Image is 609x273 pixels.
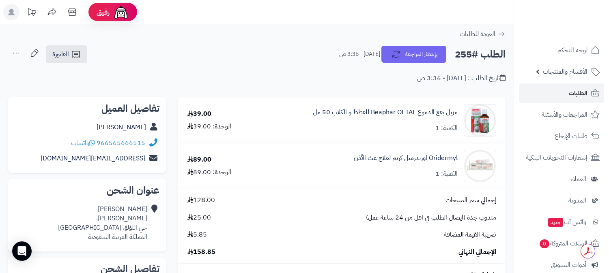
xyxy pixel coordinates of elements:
[366,213,496,222] span: مندوب جدة (ايصال الطلب في اقل من 24 ساعة عمل)
[568,195,586,206] span: المدونة
[554,20,601,37] img: logo-2.png
[313,108,458,117] a: مزيل بقع الدموع Beaphar OFTAL للقطط و الكلاب 50 مل
[187,230,207,239] span: 5.85
[187,168,231,177] div: الوحدة: 89.00
[187,122,231,131] div: الوحدة: 39.00
[543,66,587,77] span: الأقسام والمنتجات
[455,46,506,63] h2: الطلب #255
[444,230,496,239] span: ضريبة القيمة المضافة
[445,196,496,205] span: إجمالي سعر المنتجات
[519,169,604,189] a: العملاء
[526,152,587,163] span: إشعارات التحويلات البنكية
[557,45,587,56] span: لوحة التحكم
[547,216,586,228] span: وآتس آب
[58,205,147,241] div: [PERSON_NAME] [PERSON_NAME]، حي اللؤلؤ، [GEOGRAPHIC_DATA] المملكة العربية السعودية
[41,154,145,163] a: [EMAIL_ADDRESS][DOMAIN_NAME]
[52,49,69,59] span: الفاتورة
[460,29,495,39] span: العودة للطلبات
[187,155,211,164] div: 89.00
[435,169,458,179] div: الكمية: 1
[519,191,604,210] a: المدونة
[460,29,506,39] a: العودة للطلبات
[519,105,604,124] a: المراجعات والأسئلة
[519,126,604,146] a: طلبات الإرجاع
[187,247,215,257] span: 158.85
[97,7,110,17] span: رفيق
[187,109,211,119] div: 39.00
[97,138,145,148] a: 966565666515
[548,218,563,227] span: جديد
[381,46,446,63] button: بإنتظار المراجعة
[519,234,604,253] a: السلات المتروكة0
[71,138,95,148] a: واتساب
[569,87,587,99] span: الطلبات
[519,41,604,60] a: لوحة التحكم
[22,4,42,22] a: تحديثات المنصة
[15,186,159,195] h2: عنوان الشحن
[46,45,87,63] a: الفاتورة
[187,213,211,222] span: 25.00
[12,241,32,261] div: Open Intercom Messenger
[542,109,587,120] span: المراجعات والأسئلة
[15,104,159,113] h2: تفاصيل العميل
[539,238,587,249] span: السلات المتروكة
[113,4,129,20] img: ai-face.png
[417,74,506,83] div: تاريخ الطلب : [DATE] - 3:36 ص
[97,122,146,132] a: [PERSON_NAME]
[339,50,380,58] small: [DATE] - 3:36 ص
[464,150,496,182] img: 1720718648-Drugs%203-90x90.png
[570,173,586,185] span: العملاء
[519,212,604,232] a: وآتس آبجديد
[551,259,586,271] span: أدوات التسويق
[435,124,458,133] div: الكمية: 1
[464,104,496,136] img: 1701697699-clean%20452-90x90.png
[187,196,215,205] span: 128.00
[458,247,496,257] span: الإجمالي النهائي
[354,154,458,163] a: Oridermyl اوريدرميل كريم لعلاج عث الأذن
[519,148,604,167] a: إشعارات التحويلات البنكية
[519,83,604,103] a: الطلبات
[540,239,549,248] span: 0
[555,130,587,142] span: طلبات الإرجاع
